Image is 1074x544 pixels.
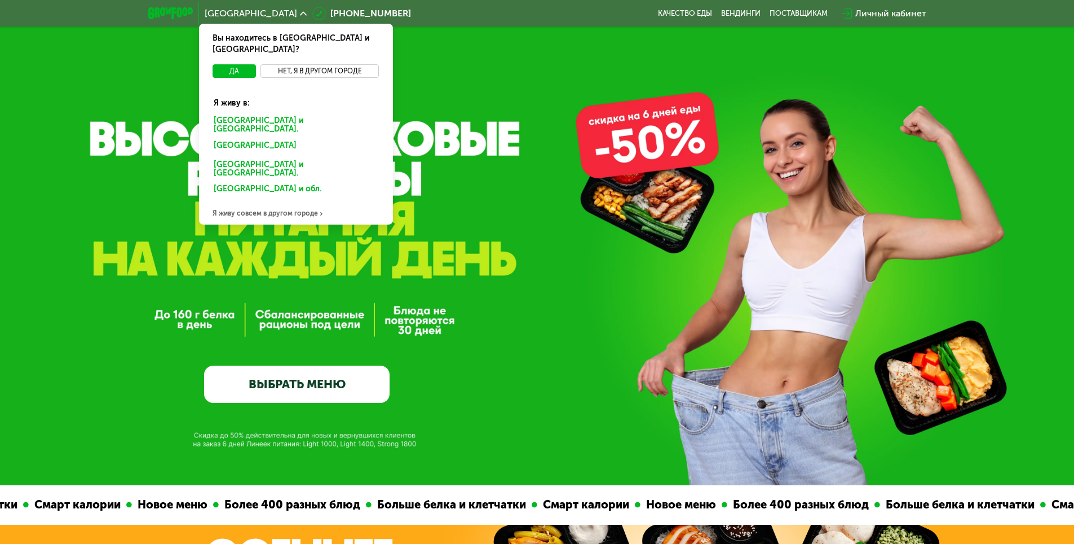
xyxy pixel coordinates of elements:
a: Вендинги [721,9,761,18]
a: [PHONE_NUMBER] [312,7,411,20]
div: Более 400 разных блюд [727,496,874,514]
div: Больше белка и клетчатки [372,496,532,514]
div: Личный кабинет [855,7,926,20]
div: Я живу совсем в другом городе [199,202,393,225]
button: Да [213,64,256,78]
div: Новое меню [132,496,213,514]
div: [GEOGRAPHIC_DATA] и [GEOGRAPHIC_DATA]. [206,157,386,181]
div: [GEOGRAPHIC_DATA] и [GEOGRAPHIC_DATA]. [206,113,386,137]
div: Более 400 разных блюд [219,496,366,514]
div: поставщикам [770,9,828,18]
div: Новое меню [640,496,722,514]
div: Вы находитесь в [GEOGRAPHIC_DATA] и [GEOGRAPHIC_DATA]? [199,24,393,64]
div: Больше белка и клетчатки [880,496,1040,514]
a: ВЫБРАТЬ МЕНЮ [204,366,390,403]
div: Я живу в: [206,89,386,109]
button: Нет, я в другом городе [260,64,379,78]
div: Смарт калории [29,496,126,514]
span: [GEOGRAPHIC_DATA] [205,9,297,18]
div: [GEOGRAPHIC_DATA] и обл. [206,182,382,200]
a: Качество еды [658,9,712,18]
div: Смарт калории [537,496,635,514]
div: [GEOGRAPHIC_DATA] [206,138,382,156]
